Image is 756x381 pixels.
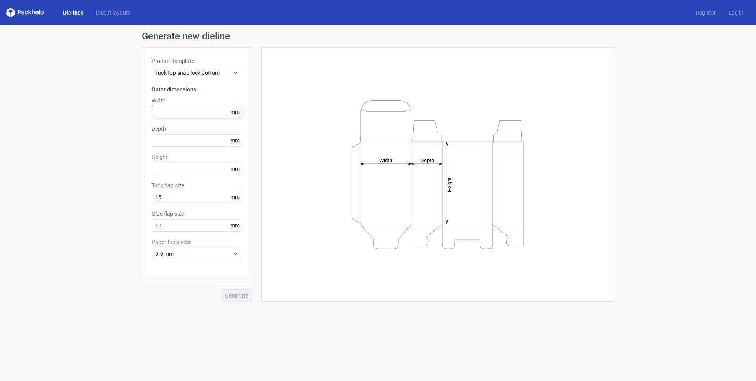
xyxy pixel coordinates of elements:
[155,69,233,77] span: Tuck top snap lock bottom
[228,135,242,146] span: mm
[152,96,242,104] label: Width
[689,9,722,17] a: Register
[152,181,242,189] label: Tuck flap size
[152,238,242,246] label: Paper thickness
[379,157,392,163] tspan: Width
[228,163,242,175] span: mm
[152,125,242,133] label: Depth
[90,9,137,17] a: Diecut layouts
[57,9,90,17] a: Dielines
[447,177,452,192] tspan: Height
[722,9,750,17] a: Log in
[421,157,434,163] tspan: Depth
[152,153,242,161] label: Height
[228,220,242,231] span: mm
[142,31,614,41] h1: Generate new dieline
[228,191,242,203] span: mm
[155,250,233,258] span: 0.5 mm
[152,57,242,65] label: Product template
[228,106,242,118] span: mm
[152,210,242,218] label: Glue flap size
[152,85,242,93] h3: Outer dimensions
